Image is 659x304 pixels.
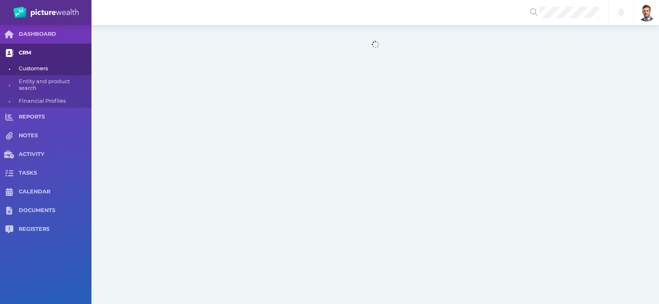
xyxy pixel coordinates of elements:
span: NOTES [19,132,91,139]
img: Brad Bond [637,3,656,22]
span: DOCUMENTS [19,207,91,214]
span: DASHBOARD [19,31,91,38]
span: TASKS [19,170,91,177]
span: Customers [19,62,89,75]
img: PW [13,7,79,18]
span: Entity and product search [19,75,89,95]
span: CALENDAR [19,188,91,195]
span: REPORTS [19,114,91,121]
span: CRM [19,49,91,57]
span: REGISTERS [19,226,91,233]
span: ACTIVITY [19,151,91,158]
span: Financial Profiles [19,95,89,108]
